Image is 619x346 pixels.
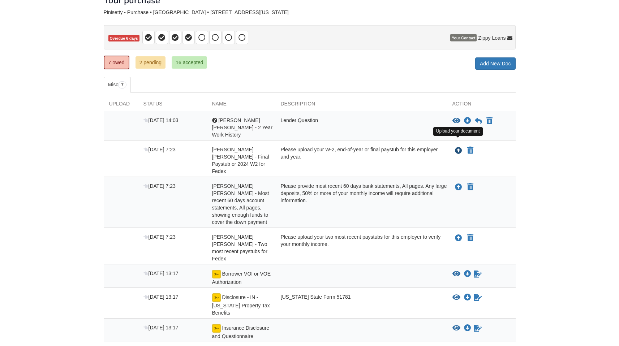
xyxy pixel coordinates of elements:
[143,271,179,276] span: [DATE] 13:17
[118,81,126,88] span: 7
[172,56,207,69] a: 16 accepted
[212,117,272,138] span: [PERSON_NAME] [PERSON_NAME] - 2 Year Work History
[212,325,270,339] span: Insurance Disclosure and Questionnaire
[467,234,474,242] button: Declare Bhasker Rao Pinisetty - Two most recent paystubs for Fedex not applicable
[467,183,474,191] button: Declare Bhasker Rao Pinisetty - Most recent 60 days account statements, All pages, showing enough...
[104,56,129,69] a: 7 owed
[275,182,447,226] div: Please provide most recent 60 days bank statements, All pages. Any large deposits, 50% or more of...
[275,117,447,138] div: Lender Question
[464,325,471,331] a: Download Insurance Disclosure and Questionnaire
[275,100,447,111] div: Description
[108,35,139,42] span: Overdue 6 days
[478,34,506,42] span: Zippy Loans
[452,325,460,332] button: View Insurance Disclosure and Questionnaire
[447,100,516,111] div: Action
[104,77,131,93] a: Misc
[454,182,463,192] button: Upload Bhasker Rao Pinisetty - Most recent 60 days account statements, All pages, showing enough ...
[212,234,267,261] span: [PERSON_NAME] [PERSON_NAME] - Two most recent paystubs for Fedex
[464,118,471,124] a: Download Bhasker Rao Pinisetty - 2 Year Work History
[136,56,166,69] a: 2 pending
[275,233,447,262] div: Please upload your two most recent paystubs for this employer to verify your monthly income.
[143,325,179,330] span: [DATE] 13:17
[212,147,269,174] span: [PERSON_NAME] [PERSON_NAME] - Final Paystub or 2024 W2 for Fedex
[454,233,463,243] button: Upload Bhasker Rao Pinisetty - Two most recent paystubs for Fedex
[212,294,270,316] span: Disclosure - IN - [US_STATE] Property Tax Benefits
[212,324,221,333] img: Ready for you to esign
[143,147,176,152] span: [DATE] 7:23
[464,295,471,300] a: Download Disclosure - IN - Indiana Property Tax Benefits
[212,271,271,285] span: Borrower VOI or VOE Authorization
[450,34,477,42] span: Your Contact
[275,146,447,175] div: Please upload your W-2, end-of-year or final paystub for this employer and year.
[143,294,179,300] span: [DATE] 13:17
[143,117,179,123] span: [DATE] 14:03
[212,270,221,278] img: Ready for you to esign
[143,183,176,189] span: [DATE] 7:23
[207,100,275,111] div: Name
[454,146,463,155] button: Upload Bhasker Rao Pinisetty - Final Paystub or 2024 W2 for Fedex
[452,117,460,125] button: View Bhasker Rao Pinisetty - 2 Year Work History
[433,127,483,135] div: Upload your document
[467,146,474,155] button: Declare Bhasker Rao Pinisetty - Final Paystub or 2024 W2 for Fedex not applicable
[473,324,482,333] a: Sign Form
[464,271,471,277] a: Download Borrower VOI or VOE Authorization
[104,100,138,111] div: Upload
[452,294,460,301] button: View Disclosure - IN - Indiana Property Tax Benefits
[486,117,493,125] button: Declare Bhasker Rao Pinisetty - 2 Year Work History not applicable
[212,183,269,225] span: [PERSON_NAME] [PERSON_NAME] - Most recent 60 days account statements, All pages, showing enough f...
[104,9,516,16] div: Pinisetty - Purchase • [GEOGRAPHIC_DATA] • [STREET_ADDRESS][US_STATE]
[473,270,482,278] a: Sign Form
[143,234,176,240] span: [DATE] 7:23
[275,293,447,316] div: [US_STATE] State Form 51781
[138,100,207,111] div: Status
[473,293,482,302] a: Sign Form
[475,57,516,70] a: Add New Doc
[212,293,221,302] img: Ready for you to esign
[452,271,460,278] button: View Borrower VOI or VOE Authorization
